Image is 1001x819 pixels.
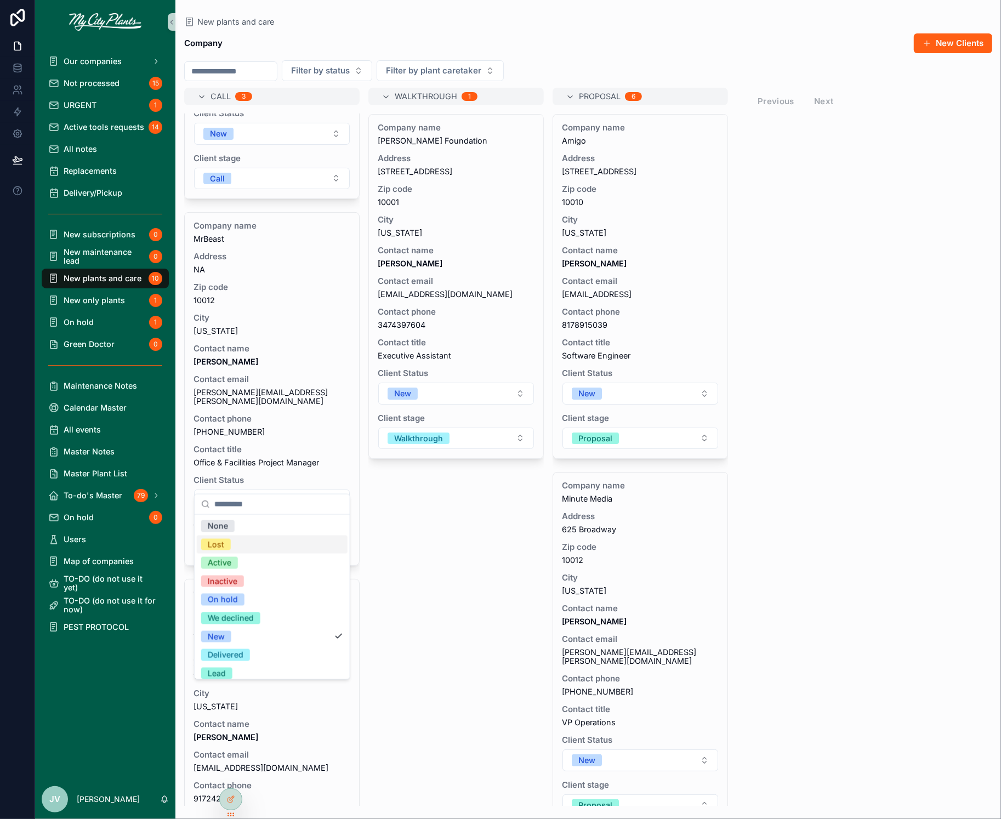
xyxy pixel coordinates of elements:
span: Company name [562,123,719,132]
div: 6 [632,92,635,101]
span: NA [194,265,350,274]
h1: Company [184,36,223,51]
div: Proposal [578,799,612,811]
div: We declined [208,612,254,624]
span: [PERSON_NAME][EMAIL_ADDRESS][PERSON_NAME][DOMAIN_NAME] [194,388,350,406]
span: Filter by status [291,65,350,76]
div: Suggestions [195,515,350,679]
span: Contact email [194,750,350,759]
span: MrBeast [194,235,350,243]
button: Select Button [378,428,534,450]
div: 1 [149,294,162,307]
span: Our companies [64,57,122,66]
span: Company name [194,221,350,230]
div: scrollable content [35,44,175,651]
span: [PERSON_NAME][EMAIL_ADDRESS][PERSON_NAME][DOMAIN_NAME] [562,648,719,666]
div: New [394,388,411,400]
div: On hold [208,594,238,606]
span: On hold [64,513,94,522]
button: Select Button [377,60,504,81]
span: [EMAIL_ADDRESS][DOMAIN_NAME] [378,290,534,299]
strong: [PERSON_NAME] [194,732,258,742]
span: Maintenance Notes [64,382,137,390]
span: New plants and care [197,16,274,27]
span: 10012 [194,296,350,305]
span: Active tools requests [64,123,144,132]
div: 14 [149,121,162,134]
span: Contact name [562,246,719,255]
span: Walkthrough [395,91,457,102]
a: Company nameMrBeastAddressNAZip code10012City[US_STATE]Contact name[PERSON_NAME]Contact email[PER... [184,212,360,566]
span: Zip code [562,543,719,551]
span: Master Plant List [64,469,127,478]
span: Client Status [194,476,350,485]
a: Calendar Master [42,398,169,418]
span: 3474397604 [378,321,534,329]
span: Replacements [64,167,117,175]
button: Select Button [562,749,718,771]
span: City [562,573,719,582]
span: Filter by plant caretaker [386,65,481,76]
a: Delivery/Pickup [42,183,169,203]
span: Address [562,154,719,163]
div: Delivered [208,649,243,661]
span: Delivery/Pickup [64,189,122,197]
a: PEST PROTOCOL [42,617,169,637]
span: Contact phone [378,308,534,316]
span: Executive Assistant [378,351,534,360]
span: 625 Broadway [562,525,719,534]
a: Master Notes [42,442,169,462]
span: Contact title [194,445,350,454]
span: 10010 [562,198,719,207]
span: Proposal [579,91,621,102]
span: Contact phone [194,414,350,423]
div: Active [208,557,231,569]
span: [PHONE_NUMBER] [562,687,719,696]
span: Client Status [378,369,534,378]
span: Call [211,91,231,102]
button: Select Button [562,794,718,816]
strong: [PERSON_NAME] [562,259,627,268]
span: Zip code [194,283,350,292]
div: None [208,520,228,532]
span: URGENT [64,101,96,110]
span: Zip code [562,185,719,194]
a: To-do's Master79 [42,486,169,505]
a: On hold0 [42,508,169,527]
span: All notes [64,145,97,153]
div: New [210,128,227,140]
span: TO-DO (do not use it yet) [64,575,158,592]
span: Client Status [562,736,719,744]
span: Master Notes [64,447,115,456]
a: Maintenance Notes [42,376,169,396]
div: New [578,754,595,766]
div: 79 [134,489,148,502]
span: [PHONE_NUMBER] [194,428,350,436]
span: Contact name [562,604,719,613]
a: TO-DO (do not use it for now) [42,595,169,615]
div: 1 [149,316,162,329]
a: New Clients [914,33,992,53]
span: Minute Media [562,494,719,503]
span: [US_STATE] [562,587,719,595]
span: Client stage [194,154,350,163]
span: 10012 [562,556,719,565]
span: [STREET_ADDRESS] [562,167,719,176]
a: All notes [42,139,169,159]
span: [EMAIL_ADDRESS][DOMAIN_NAME] [194,764,350,772]
span: Contact name [194,344,350,353]
span: City [194,314,350,322]
span: TO-DO (do not use it for now) [64,596,158,614]
span: Client Status [562,369,719,378]
a: New only plants1 [42,291,169,310]
button: Select Button [562,428,718,450]
span: [US_STATE] [378,229,534,237]
span: [US_STATE] [562,229,719,237]
a: Not processed15 [42,73,169,93]
span: Contact name [194,720,350,729]
span: Contact phone [194,781,350,790]
span: [EMAIL_ADDRESS] [562,290,719,299]
span: Amigo [562,136,719,145]
div: Inactive [208,575,237,587]
span: Client stage [378,414,534,423]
